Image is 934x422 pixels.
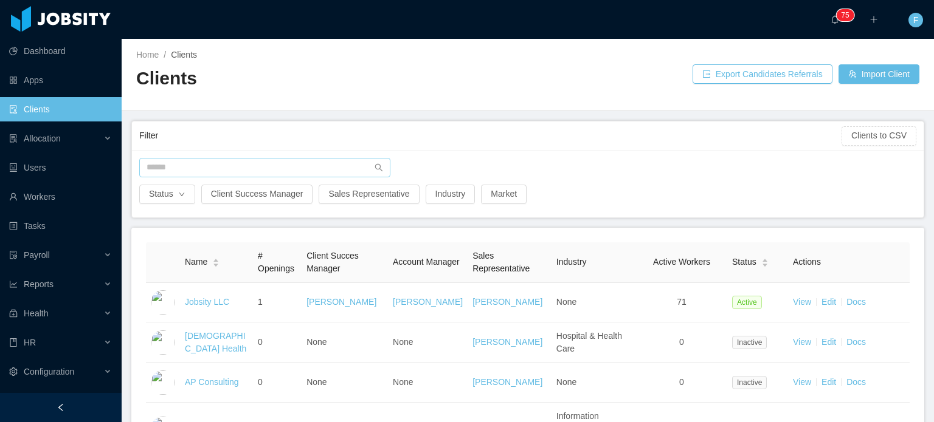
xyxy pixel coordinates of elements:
[793,377,811,387] a: View
[9,309,18,318] i: icon: medicine-box
[164,50,166,60] span: /
[24,250,50,260] span: Payroll
[556,331,622,353] span: Hospital & Health Care
[24,308,48,318] span: Health
[213,262,220,265] i: icon: caret-down
[24,134,61,143] span: Allocation
[24,367,74,376] span: Configuration
[822,297,836,307] a: Edit
[913,13,919,27] span: F
[151,330,175,355] img: 6a8e90c0-fa44-11e7-aaa7-9da49113f530_5a5d50e77f870-400w.png
[306,377,327,387] span: None
[212,257,220,265] div: Sort
[653,257,710,267] span: Active Workers
[201,185,313,204] button: Client Success Manager
[845,9,849,21] p: 5
[556,377,576,387] span: None
[24,279,54,289] span: Reports
[393,297,463,307] a: [PERSON_NAME]
[185,331,246,353] a: [DEMOGRAPHIC_DATA] Health
[472,297,542,307] a: [PERSON_NAME]
[556,297,576,307] span: None
[472,251,530,273] span: Sales Representative
[306,337,327,347] span: None
[319,185,419,204] button: Sales Representative
[185,297,229,307] a: Jobsity LLC
[171,50,197,60] span: Clients
[136,50,159,60] a: Home
[870,15,878,24] i: icon: plus
[472,337,542,347] a: [PERSON_NAME]
[185,256,207,268] span: Name
[306,297,376,307] a: [PERSON_NAME]
[846,337,866,347] a: Docs
[24,338,36,347] span: HR
[636,322,727,363] td: 0
[846,377,866,387] a: Docs
[793,337,811,347] a: View
[9,134,18,143] i: icon: solution
[793,297,811,307] a: View
[393,337,413,347] span: None
[636,363,727,403] td: 0
[9,97,112,121] a: icon: auditClients
[761,257,768,261] i: icon: caret-up
[426,185,476,204] button: Industry
[481,185,527,204] button: Market
[185,377,238,387] a: AP Consulting
[732,256,756,268] span: Status
[213,257,220,261] i: icon: caret-up
[732,376,767,389] span: Inactive
[253,363,302,403] td: 0
[836,9,854,21] sup: 75
[693,64,832,84] button: icon: exportExport Candidates Referrals
[151,370,175,395] img: 6a95fc60-fa44-11e7-a61b-55864beb7c96_5a5d513336692-400w.png
[793,257,821,267] span: Actions
[761,257,769,265] div: Sort
[136,66,528,91] h2: Clients
[9,155,112,180] a: icon: robotUsers
[258,251,294,273] span: # Openings
[9,280,18,288] i: icon: line-chart
[9,185,112,209] a: icon: userWorkers
[139,185,195,204] button: Statusicon: down
[636,283,727,322] td: 71
[9,338,18,347] i: icon: book
[556,257,587,267] span: Industry
[9,39,112,63] a: icon: pie-chartDashboard
[253,322,302,363] td: 0
[822,377,836,387] a: Edit
[9,251,18,259] i: icon: file-protect
[9,367,18,376] i: icon: setting
[393,257,460,267] span: Account Manager
[831,15,839,24] i: icon: bell
[393,377,413,387] span: None
[258,297,263,307] span: 1
[822,337,836,347] a: Edit
[375,163,383,172] i: icon: search
[841,9,845,21] p: 7
[9,214,112,238] a: icon: profileTasks
[139,124,842,147] div: Filter
[761,262,768,265] i: icon: caret-down
[839,64,919,84] button: icon: usergroup-addImport Client
[732,336,767,349] span: Inactive
[306,251,359,273] span: Client Succes Manager
[842,126,916,146] button: Clients to CSV
[732,296,762,309] span: Active
[151,290,175,315] img: dc41d540-fa30-11e7-b498-73b80f01daf1_657caab8ac997-400w.png
[9,68,112,92] a: icon: appstoreApps
[472,377,542,387] a: [PERSON_NAME]
[846,297,866,307] a: Docs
